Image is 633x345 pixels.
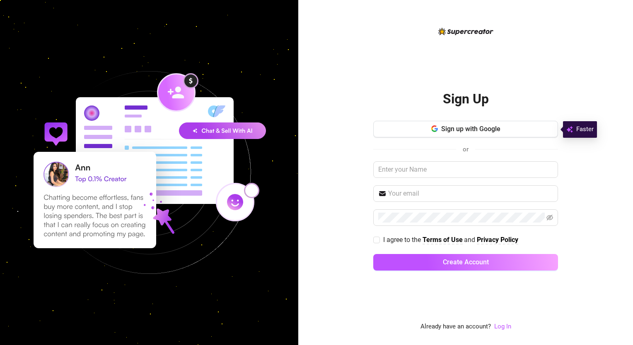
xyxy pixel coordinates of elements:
[576,125,594,134] span: Faster
[423,236,463,244] a: Terms of Use
[566,125,573,134] img: svg%3e
[388,189,553,199] input: Your email
[463,146,469,153] span: or
[464,236,477,244] span: and
[477,236,518,244] a: Privacy Policy
[494,322,511,332] a: Log In
[441,125,500,133] span: Sign up with Google
[373,254,558,271] button: Create Account
[443,258,489,266] span: Create Account
[6,29,292,316] img: signup-background-D0MIrEPF.svg
[477,236,518,244] strong: Privacy Policy
[494,323,511,330] a: Log In
[438,28,493,35] img: logo-BBDzfeDw.svg
[443,91,489,108] h2: Sign Up
[383,236,423,244] span: I agree to the
[423,236,463,244] strong: Terms of Use
[420,322,491,332] span: Already have an account?
[546,214,553,221] span: eye-invisible
[373,121,558,137] button: Sign up with Google
[373,161,558,178] input: Enter your Name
